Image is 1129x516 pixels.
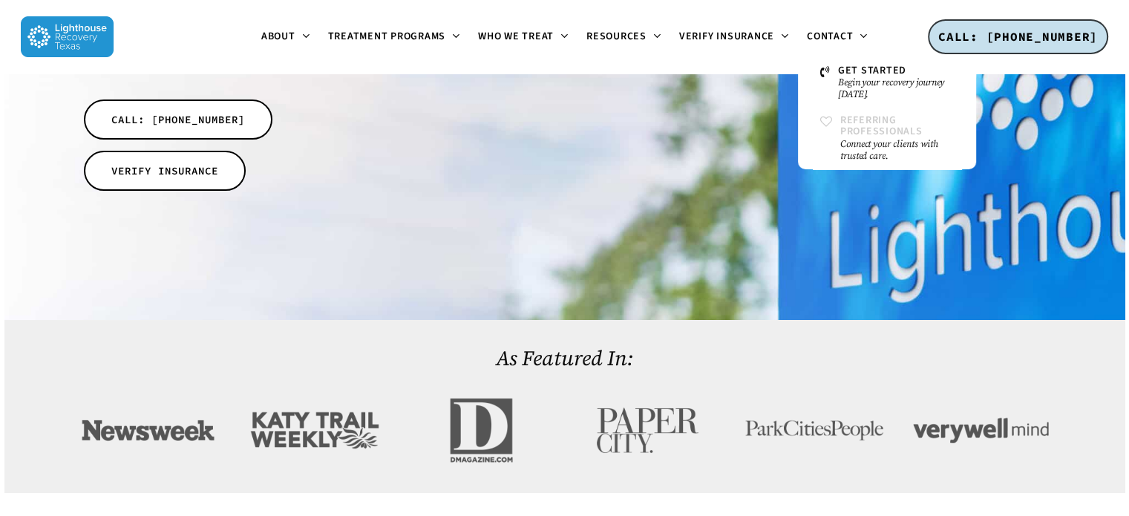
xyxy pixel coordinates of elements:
a: About [252,31,319,43]
span: About [261,29,295,44]
a: CALL: [PHONE_NUMBER] [928,19,1108,55]
span: Resources [586,29,647,44]
a: VERIFY INSURANCE [84,151,246,191]
span: Contact [807,29,853,44]
a: Referring ProfessionalsConnect your clients with trusted care. [813,108,961,169]
a: Contact [798,31,877,43]
small: Begin your recovery journey [DATE]. [838,76,954,100]
span: Treatment Programs [328,29,446,44]
span: VERIFY INSURANCE [111,163,218,178]
a: Treatment Programs [319,31,470,43]
span: Get Started [838,63,906,78]
a: Verify Insurance [670,31,798,43]
span: CALL: [PHONE_NUMBER] [111,112,245,127]
a: As Featured In: [496,344,633,372]
span: Who We Treat [478,29,554,44]
small: Connect your clients with trusted care. [840,138,954,162]
a: Who We Treat [469,31,577,43]
img: Lighthouse Recovery Texas [21,16,114,57]
span: Referring Professionals [840,113,923,139]
span: Verify Insurance [679,29,774,44]
a: CALL: [PHONE_NUMBER] [84,99,272,140]
a: Get StartedBegin your recovery journey [DATE]. [813,58,961,108]
a: Resources [577,31,670,43]
span: CALL: [PHONE_NUMBER] [938,29,1098,44]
